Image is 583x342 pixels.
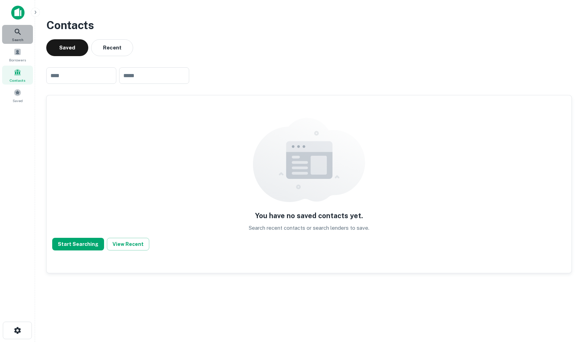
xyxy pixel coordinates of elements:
a: Saved [2,86,33,105]
img: empty content [253,118,365,202]
img: capitalize-icon.png [11,6,25,20]
h3: Contacts [46,17,572,34]
a: Contacts [2,66,33,85]
span: Search [12,37,23,42]
h5: You have no saved contacts yet. [255,210,363,221]
span: Saved [13,98,23,103]
button: Saved [46,39,88,56]
button: View Recent [107,238,149,250]
button: Start Searching [52,238,104,250]
span: Borrowers [9,57,26,63]
button: Recent [91,39,133,56]
iframe: Chat Widget [548,286,583,320]
a: Borrowers [2,45,33,64]
a: Search [2,25,33,44]
span: Contacts [9,78,26,83]
p: Search recent contacts or search lenders to save. [249,224,369,232]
